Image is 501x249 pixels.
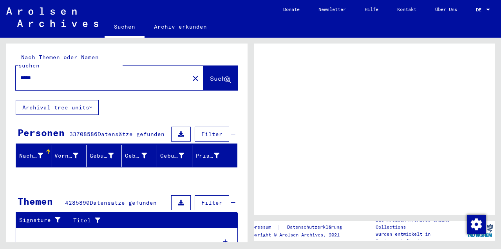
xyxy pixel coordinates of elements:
div: Geburtsdatum [160,149,194,162]
span: Filter [201,131,222,138]
mat-header-cell: Nachname [16,145,51,167]
button: Filter [195,195,229,210]
div: Geburtsname [90,152,114,160]
a: Archiv erkunden [145,17,216,36]
img: Arolsen_neg.svg [6,7,98,27]
mat-label: Nach Themen oder Namen suchen [18,54,99,69]
div: Zustimmung ändern [467,214,485,233]
a: Impressum [246,223,277,231]
p: wurden entwickelt in Partnerschaft mit [376,231,465,245]
button: Filter [195,127,229,142]
button: Clear [188,70,203,86]
div: Geburt‏ [125,152,147,160]
span: Datensätze gefunden [90,199,157,206]
p: Die Arolsen Archives Online-Collections [376,216,465,231]
div: Nachname [19,152,43,160]
div: Personen [18,125,65,140]
div: Titel [73,214,230,227]
div: Geburt‏ [125,149,157,162]
mat-header-cell: Geburtsdatum [157,145,192,167]
span: 4285890 [65,199,90,206]
button: Archival tree units [16,100,99,115]
div: Vorname [54,149,88,162]
span: Suche [210,75,230,82]
div: Geburtsdatum [160,152,184,160]
mat-header-cell: Vorname [51,145,87,167]
mat-header-cell: Prisoner # [192,145,237,167]
div: Nachname [19,149,53,162]
p: Copyright © Arolsen Archives, 2021 [246,231,351,238]
div: Signature [19,214,72,227]
mat-icon: close [191,74,200,83]
div: Vorname [54,152,78,160]
a: Suchen [105,17,145,38]
span: Datensätze gefunden [98,131,165,138]
div: | [246,223,351,231]
button: Suche [203,66,238,90]
div: Signature [19,216,64,224]
div: Themen [18,194,53,208]
span: DE [476,7,485,13]
img: yv_logo.png [465,221,495,240]
div: Prisoner # [195,152,219,160]
mat-header-cell: Geburtsname [87,145,122,167]
div: Titel [73,216,222,225]
img: Zustimmung ändern [467,215,486,234]
span: 33708586 [69,131,98,138]
mat-header-cell: Geburt‏ [122,145,157,167]
div: Prisoner # [195,149,229,162]
div: Geburtsname [90,149,123,162]
a: Datenschutzerklärung [281,223,351,231]
span: Filter [201,199,222,206]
